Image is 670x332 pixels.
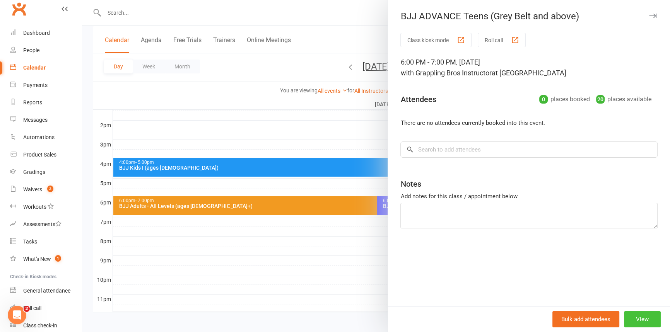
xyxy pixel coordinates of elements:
div: Workouts [23,204,46,210]
div: 20 [596,95,605,104]
div: Automations [23,134,55,140]
a: Dashboard [10,24,82,42]
a: Calendar [10,59,82,77]
div: places available [596,94,651,105]
div: Reports [23,99,42,106]
div: Assessments [23,221,62,227]
div: 6:00 PM - 7:00 PM, [DATE] [400,57,658,78]
a: Assessments [10,216,82,233]
button: View [624,311,661,327]
input: Search to add attendees [400,141,658,158]
div: Calendar [23,65,46,71]
button: Bulk add attendees [552,311,619,327]
div: Gradings [23,169,45,175]
div: Attendees [400,94,436,105]
span: 1 [55,255,61,262]
div: Notes [400,179,421,189]
a: Automations [10,129,82,146]
a: What's New1 [10,250,82,268]
a: Workouts [10,198,82,216]
div: People [23,47,39,53]
div: What's New [23,256,51,262]
span: with Grappling Bros Instructor [400,69,491,77]
div: Payments [23,82,48,88]
li: There are no attendees currently booked into this event. [400,118,658,128]
span: at [GEOGRAPHIC_DATA] [491,69,566,77]
div: BJJ ADVANCE Teens (Grey Belt and above) [388,11,670,22]
div: General attendance [23,288,70,294]
span: 3 [47,186,53,192]
div: Roll call [23,305,41,311]
a: Payments [10,77,82,94]
a: Gradings [10,163,82,181]
div: places booked [539,94,590,105]
div: Tasks [23,238,37,245]
a: Product Sales [10,146,82,163]
span: 2 [24,306,30,312]
a: Reports [10,94,82,111]
div: Dashboard [23,30,50,36]
a: General attendance kiosk mode [10,282,82,300]
div: Messages [23,117,48,123]
a: Roll call [10,300,82,317]
div: Product Sales [23,152,56,158]
button: Roll call [478,33,526,47]
iframe: Intercom live chat [8,306,26,324]
div: 0 [539,95,548,104]
a: Tasks [10,233,82,250]
div: Add notes for this class / appointment below [400,192,658,201]
a: Messages [10,111,82,129]
a: Waivers 3 [10,181,82,198]
a: People [10,42,82,59]
button: Class kiosk mode [400,33,472,47]
div: Class check-in [23,322,57,329]
div: Waivers [23,186,42,192]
